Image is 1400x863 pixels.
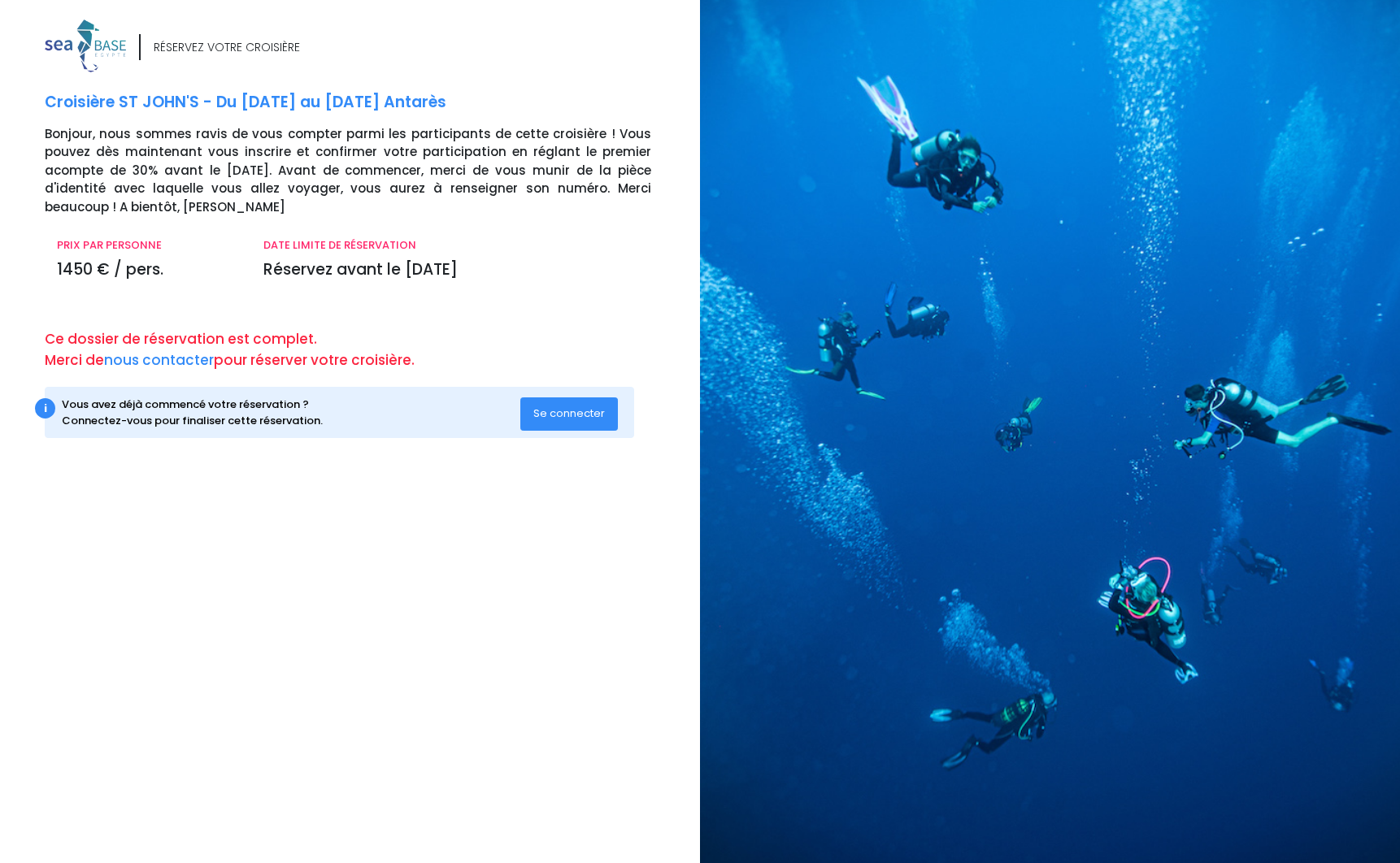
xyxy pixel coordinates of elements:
[62,397,520,428] div: Vous avez déjà commencé votre réservation ? Connectez-vous pour finaliser cette réservation.
[104,350,214,370] a: nous contacter
[45,329,688,371] p: Ce dossier de réservation est complet. Merci de pour réserver votre croisière.
[520,406,618,420] a: Se connecter
[45,125,688,217] p: Bonjour, nous sommes ravis de vous compter parmi les participants de cette croisière ! Vous pouve...
[35,398,55,418] div: i
[57,237,239,254] p: PRIX PAR PERSONNE
[263,237,651,254] p: DATE LIMITE DE RÉSERVATION
[45,91,688,115] p: Croisière ST JOHN'S - Du [DATE] au [DATE] Antarès
[533,405,605,421] span: Se connecter
[520,397,618,430] button: Se connecter
[57,258,239,282] p: 1450 € / pers.
[154,39,300,56] div: RÉSERVEZ VOTRE CROISIÈRE
[263,258,651,282] p: Réservez avant le [DATE]
[45,20,126,72] img: logo_color1.png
